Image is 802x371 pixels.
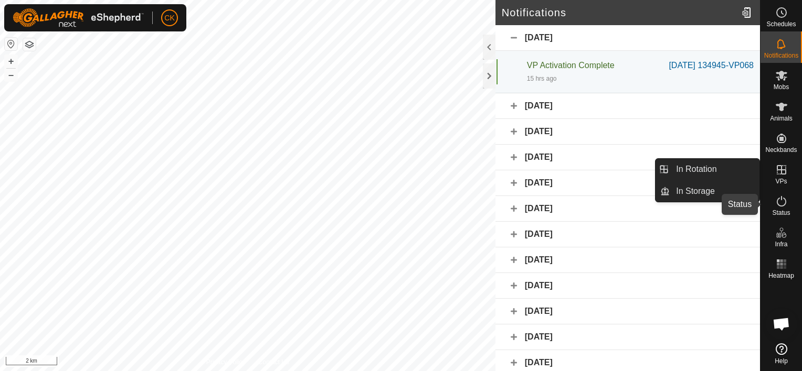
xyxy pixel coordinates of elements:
[495,93,760,119] div: [DATE]
[495,273,760,299] div: [DATE]
[766,308,797,340] div: Open chat
[495,222,760,247] div: [DATE]
[495,170,760,196] div: [DATE]
[768,272,794,279] span: Heatmap
[495,145,760,170] div: [DATE]
[164,13,174,24] span: CK
[502,6,737,19] h2: Notifications
[670,181,759,202] a: In Storage
[13,8,144,27] img: Gallagher Logo
[656,159,759,180] li: In Rotation
[676,163,716,176] span: In Rotation
[527,74,557,83] div: 15 hrs ago
[775,358,788,364] span: Help
[770,115,793,122] span: Animals
[5,69,17,81] button: –
[761,339,802,368] a: Help
[5,55,17,68] button: +
[258,357,289,367] a: Contact Us
[775,241,787,247] span: Infra
[527,61,615,70] span: VP Activation Complete
[676,185,715,198] span: In Storage
[495,299,760,324] div: [DATE]
[5,38,17,50] button: Reset Map
[764,52,798,59] span: Notifications
[495,324,760,350] div: [DATE]
[206,357,246,367] a: Privacy Policy
[23,38,36,51] button: Map Layers
[774,84,789,90] span: Mobs
[772,210,790,216] span: Status
[766,21,796,27] span: Schedules
[775,178,787,184] span: VPs
[765,147,797,153] span: Neckbands
[495,196,760,222] div: [DATE]
[670,159,759,180] a: In Rotation
[669,59,754,72] div: [DATE] 134945-VP068
[495,247,760,273] div: [DATE]
[495,25,760,51] div: [DATE]
[495,119,760,145] div: [DATE]
[656,181,759,202] li: In Storage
